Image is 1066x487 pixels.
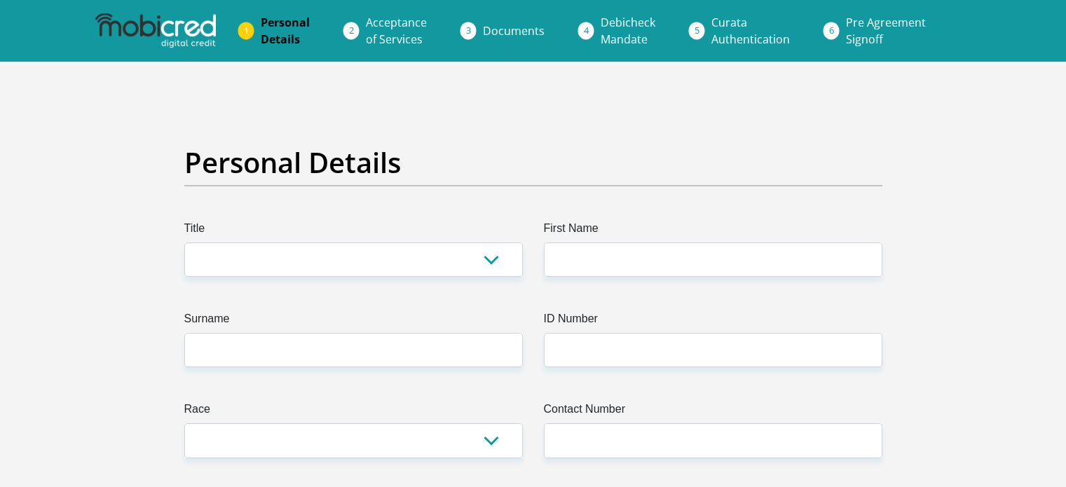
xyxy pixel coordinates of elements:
a: DebicheckMandate [589,8,667,53]
span: Documents [483,23,545,39]
span: Acceptance of Services [366,15,427,47]
a: Acceptanceof Services [355,8,438,53]
label: First Name [544,220,882,242]
a: CurataAuthentication [700,8,801,53]
label: Surname [184,310,523,333]
span: Personal Details [261,15,310,47]
span: Curata Authentication [711,15,790,47]
input: Contact Number [544,423,882,458]
label: Title [184,220,523,242]
span: Pre Agreement Signoff [846,15,926,47]
a: Pre AgreementSignoff [835,8,937,53]
label: Race [184,401,523,423]
input: First Name [544,242,882,277]
input: ID Number [544,333,882,367]
img: mobicred logo [95,13,216,48]
h2: Personal Details [184,146,882,179]
label: ID Number [544,310,882,333]
span: Debicheck Mandate [601,15,655,47]
input: Surname [184,333,523,367]
a: PersonalDetails [250,8,321,53]
label: Contact Number [544,401,882,423]
a: Documents [472,17,556,45]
